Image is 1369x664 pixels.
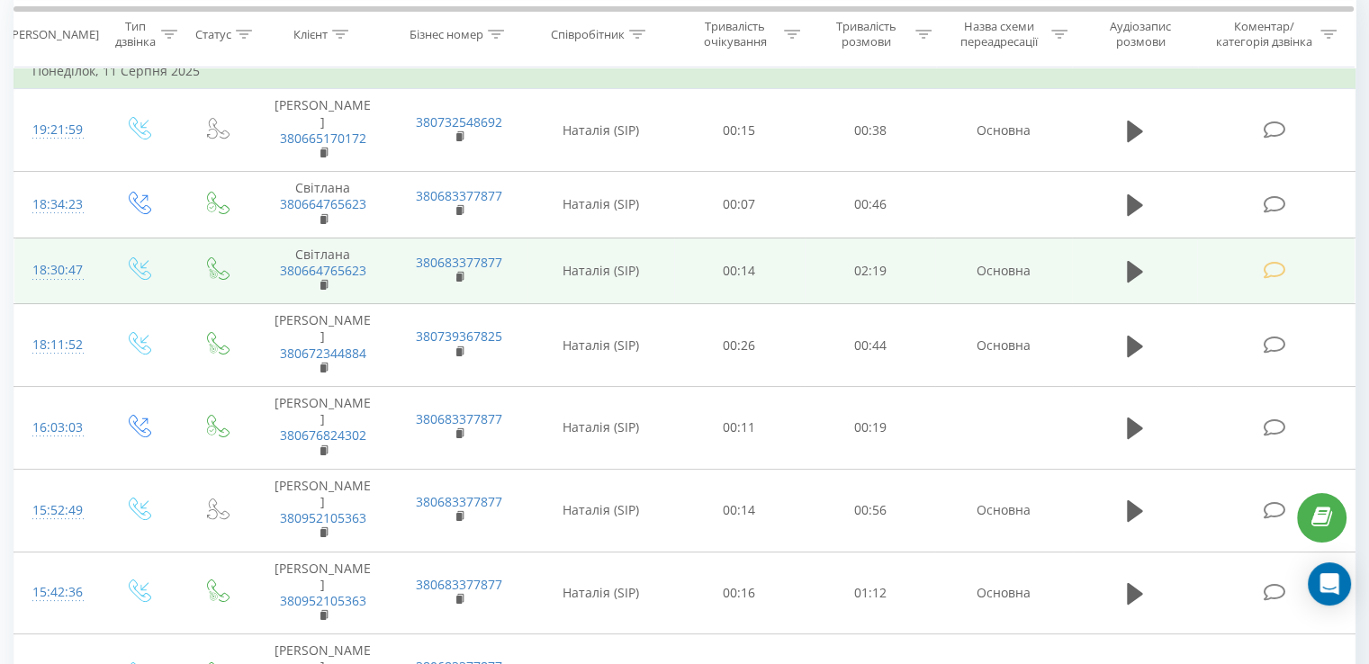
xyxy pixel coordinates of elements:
td: Світлана [255,172,391,238]
div: Бізнес номер [410,26,483,41]
a: 380952105363 [280,592,366,609]
td: Понеділок, 11 Серпня 2025 [14,53,1355,89]
a: 380732548692 [416,113,502,130]
div: 18:34:23 [32,187,80,222]
div: 18:11:52 [32,328,80,363]
td: 02:19 [805,238,935,304]
div: Статус [195,26,231,41]
div: Тривалість очікування [690,19,780,49]
a: 380676824302 [280,426,366,444]
div: Тип дзвінка [113,19,156,49]
td: 00:19 [805,387,935,470]
td: Наталія (SIP) [527,552,674,634]
a: 380664765623 [280,195,366,212]
div: Тривалість розмови [821,19,911,49]
td: 00:14 [674,469,805,552]
td: 00:38 [805,89,935,172]
td: Наталія (SIP) [527,387,674,470]
td: Основна [935,89,1071,172]
a: 380665170172 [280,130,366,147]
td: Наталія (SIP) [527,238,674,304]
a: 380683377877 [416,493,502,510]
td: Наталія (SIP) [527,469,674,552]
td: Наталія (SIP) [527,89,674,172]
div: 18:30:47 [32,253,80,288]
td: Основна [935,552,1071,634]
td: 01:12 [805,552,935,634]
div: [PERSON_NAME] [8,26,99,41]
td: [PERSON_NAME] [255,387,391,470]
div: 15:52:49 [32,493,80,528]
div: 19:21:59 [32,112,80,148]
div: Open Intercom Messenger [1308,562,1351,606]
a: 380683377877 [416,187,502,204]
td: Наталія (SIP) [527,304,674,387]
td: 00:26 [674,304,805,387]
div: Клієнт [293,26,328,41]
td: Наталія (SIP) [527,172,674,238]
td: 00:07 [674,172,805,238]
a: 380683377877 [416,254,502,271]
td: [PERSON_NAME] [255,552,391,634]
div: Назва схеми переадресації [952,19,1047,49]
a: 380672344884 [280,345,366,362]
a: 380683377877 [416,410,502,427]
td: Основна [935,469,1071,552]
a: 380664765623 [280,262,366,279]
td: 00:15 [674,89,805,172]
td: 00:44 [805,304,935,387]
td: Основна [935,304,1071,387]
td: 00:46 [805,172,935,238]
td: [PERSON_NAME] [255,89,391,172]
div: 16:03:03 [32,410,80,445]
a: 380683377877 [416,576,502,593]
div: 15:42:36 [32,575,80,610]
td: [PERSON_NAME] [255,304,391,387]
a: 380739367825 [416,328,502,345]
td: Світлана [255,238,391,304]
td: 00:11 [674,387,805,470]
td: 00:16 [674,552,805,634]
td: Основна [935,238,1071,304]
td: 00:14 [674,238,805,304]
div: Коментар/категорія дзвінка [1211,19,1316,49]
a: 380952105363 [280,509,366,526]
td: 00:56 [805,469,935,552]
td: [PERSON_NAME] [255,469,391,552]
div: Аудіозапис розмови [1088,19,1193,49]
div: Співробітник [551,26,625,41]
